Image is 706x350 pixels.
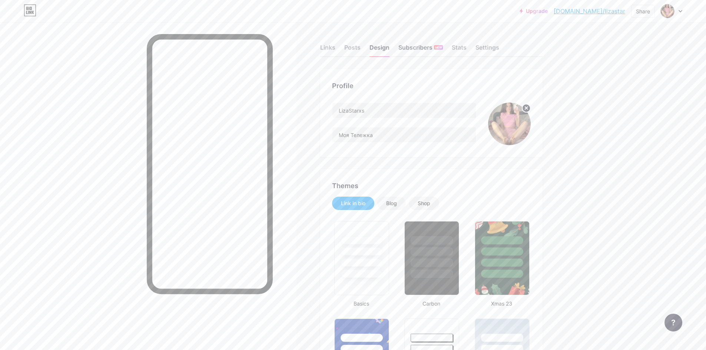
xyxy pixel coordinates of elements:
[398,43,443,56] div: Subscribers
[332,103,476,118] input: Name
[332,300,390,307] div: Basics
[452,43,467,56] div: Stats
[332,181,531,191] div: Themes
[473,300,531,307] div: Xmas 23
[660,4,674,18] img: lizastar
[320,43,335,56] div: Links
[332,81,531,91] div: Profile
[520,8,548,14] a: Upgrade
[475,43,499,56] div: Settings
[488,103,531,145] img: lizastar
[386,200,397,207] div: Blog
[435,45,442,50] span: NEW
[554,7,625,16] a: [DOMAIN_NAME]/lizastar
[418,200,430,207] div: Shop
[369,43,390,56] div: Design
[636,7,650,15] div: Share
[332,127,476,142] input: Bio
[402,300,460,307] div: Carbon
[341,200,365,207] div: Link in bio
[344,43,361,56] div: Posts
